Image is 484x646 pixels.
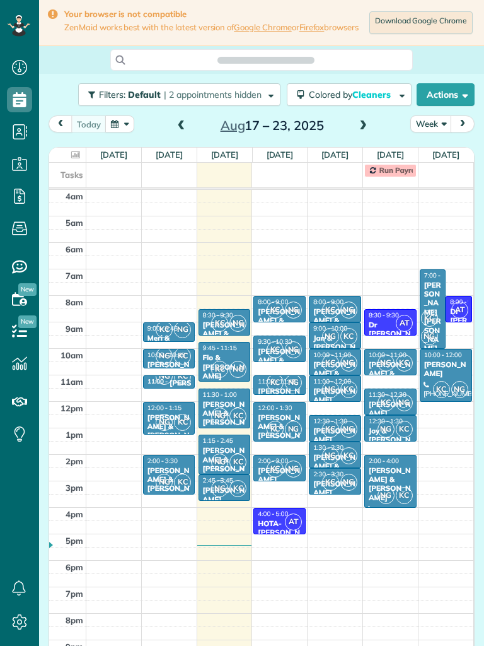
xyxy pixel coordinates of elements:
[322,421,339,438] span: KC
[368,360,413,397] div: [PERSON_NAME] & [PERSON_NAME]
[267,461,284,478] span: KC
[369,417,403,425] span: 12:30 - 1:30
[203,311,233,319] span: 8:30 - 9:30
[396,421,413,438] span: KC
[396,355,413,372] span: KC
[340,381,357,398] span: KC
[313,377,351,385] span: 11:00 - 12:00
[156,348,173,365] span: NG
[285,421,302,438] span: NG
[203,391,237,399] span: 11:30 - 1:00
[258,338,292,346] span: 9:30 - 10:30
[377,394,395,411] span: KC
[369,11,473,34] a: Download Google Chrome
[433,381,450,398] span: KC
[66,509,83,519] span: 4pm
[147,404,181,412] span: 12:00 - 1:15
[99,89,125,100] span: Filters:
[258,457,288,465] span: 2:00 - 3:00
[211,480,228,497] span: NG
[49,115,72,132] button: prev
[449,307,468,353] div: Dr [PERSON_NAME]
[66,562,83,572] span: 6pm
[322,302,339,319] span: KC
[64,22,359,33] span: ZenMaid works best with the latest version of or browsers
[410,115,452,132] button: Week
[147,413,192,450] div: [PERSON_NAME] & [PERSON_NAME]
[267,341,284,358] span: KC
[147,324,178,332] span: 9:00 - 9:45
[128,89,161,100] span: Default
[322,355,339,372] span: KC
[313,334,357,361] div: Jan & [PERSON_NAME]
[18,283,37,296] span: New
[285,341,302,358] span: NG
[156,414,173,431] span: NG
[258,377,296,385] span: 11:00 - 11:45
[313,360,357,397] div: [PERSON_NAME] & [PERSON_NAME]
[340,447,357,464] span: KC
[66,430,83,440] span: 1pm
[313,351,351,359] span: 10:00 - 11:00
[257,347,302,384] div: [PERSON_NAME] & [PERSON_NAME]
[174,414,191,431] span: KC
[257,466,302,484] div: [PERSON_NAME]
[71,115,107,132] button: today
[174,348,191,365] span: KC
[203,437,233,445] span: 1:15 - 2:45
[66,297,83,307] span: 8am
[60,350,83,360] span: 10am
[450,298,480,306] span: 8:00 - 9:00
[174,368,191,385] span: KC
[229,454,246,471] span: KC
[285,514,302,531] span: AT
[368,320,413,348] div: Dr [PERSON_NAME]
[203,476,233,484] span: 2:45 - 3:45
[147,457,178,465] span: 2:00 - 3:30
[18,315,37,328] span: New
[164,89,262,100] span: | 2 appointments hidden
[313,479,357,498] div: [PERSON_NAME]
[451,115,475,132] button: next
[211,150,238,160] a: [DATE]
[66,191,83,201] span: 4am
[368,400,413,418] div: [PERSON_NAME]
[156,474,173,491] span: NG
[424,271,458,279] span: 7:00 - 10:00
[258,404,292,412] span: 12:00 - 1:30
[229,480,246,497] span: KC
[451,302,468,319] span: AT
[423,360,468,379] div: [PERSON_NAME]
[267,374,284,391] span: KC
[417,83,475,106] button: Actions
[211,408,228,425] span: NG
[229,361,246,378] span: NG
[78,83,280,106] button: Filters: Default | 2 appointments hidden
[267,302,284,319] span: KC
[66,324,83,334] span: 9am
[257,307,302,344] div: [PERSON_NAME] & [PERSON_NAME]
[60,403,83,413] span: 12pm
[340,474,357,491] span: NG
[369,311,399,319] span: 8:30 - 9:30
[64,9,359,20] strong: Your browser is not compatible
[285,374,302,391] span: NG
[147,334,192,361] div: Meri & [PERSON_NAME]
[66,483,83,493] span: 3pm
[340,302,357,319] span: NG
[202,400,247,437] div: [PERSON_NAME] & [PERSON_NAME]
[421,310,438,327] span: KC
[147,360,192,397] div: [PERSON_NAME] & [PERSON_NAME]
[313,298,343,306] span: 8:00 - 9:00
[66,244,83,254] span: 6am
[66,536,83,546] span: 5pm
[313,443,343,452] span: 1:30 - 2:30
[66,615,83,625] span: 8pm
[66,218,83,228] span: 5am
[229,408,246,425] span: KC
[321,150,349,160] a: [DATE]
[322,381,339,398] span: NG
[72,83,280,106] a: Filters: Default | 2 appointments hidden
[174,474,191,491] span: KC
[377,355,395,372] span: NG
